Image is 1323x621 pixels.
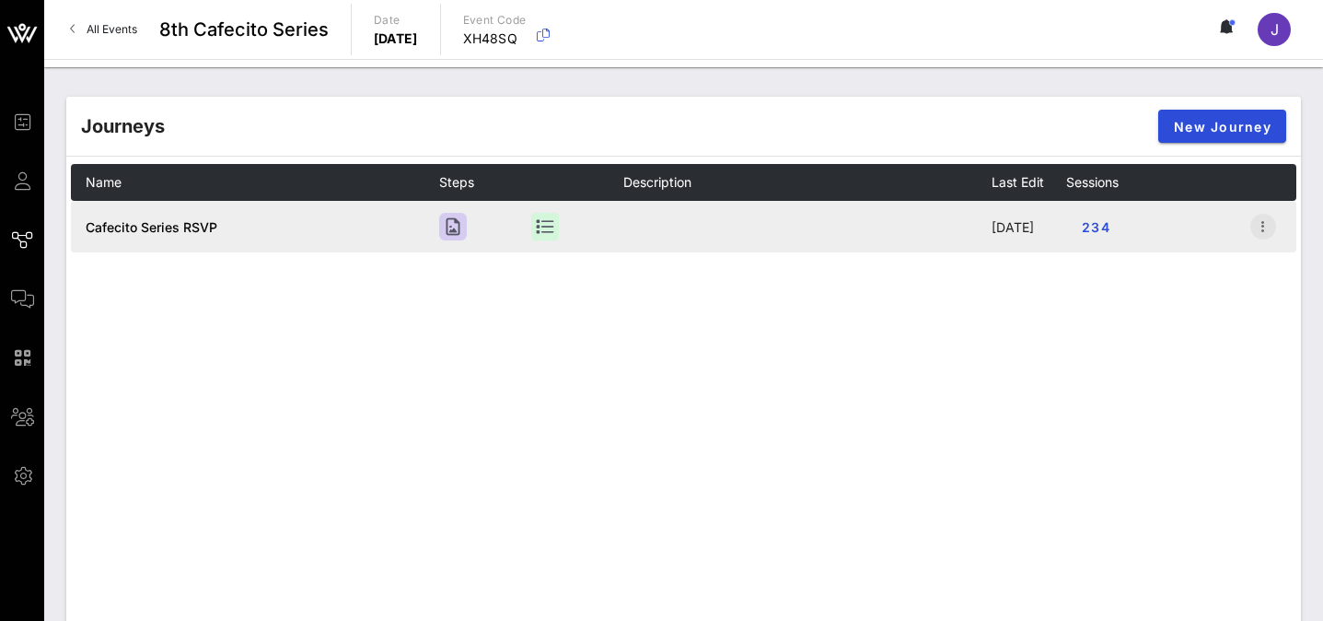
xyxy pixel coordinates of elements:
a: Cafecito Series RSVP [86,219,217,235]
span: J [1271,20,1279,39]
th: Steps [439,164,623,201]
th: Description: Not sorted. Activate to sort ascending. [623,164,992,201]
p: [DATE] [374,29,418,48]
span: Name [86,174,122,190]
span: Description [623,174,691,190]
button: New Journey [1158,110,1286,143]
span: Last Edit [992,174,1044,190]
p: XH48SQ [463,29,527,48]
span: Sessions [1066,174,1119,190]
div: J [1258,13,1291,46]
div: Journeys [81,112,165,140]
th: Name: Not sorted. Activate to sort ascending. [71,164,439,201]
span: 8th Cafecito Series [159,16,329,43]
th: Sessions: Not sorted. Activate to sort ascending. [1066,164,1250,201]
a: All Events [59,15,148,44]
p: Event Code [463,11,527,29]
span: 234 [1081,219,1110,235]
th: Last Edit: Not sorted. Activate to sort ascending. [992,164,1066,201]
p: Date [374,11,418,29]
span: New Journey [1173,119,1271,135]
span: [DATE] [992,219,1034,235]
button: 234 [1066,210,1125,243]
span: Steps [439,174,474,190]
span: All Events [87,22,137,36]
